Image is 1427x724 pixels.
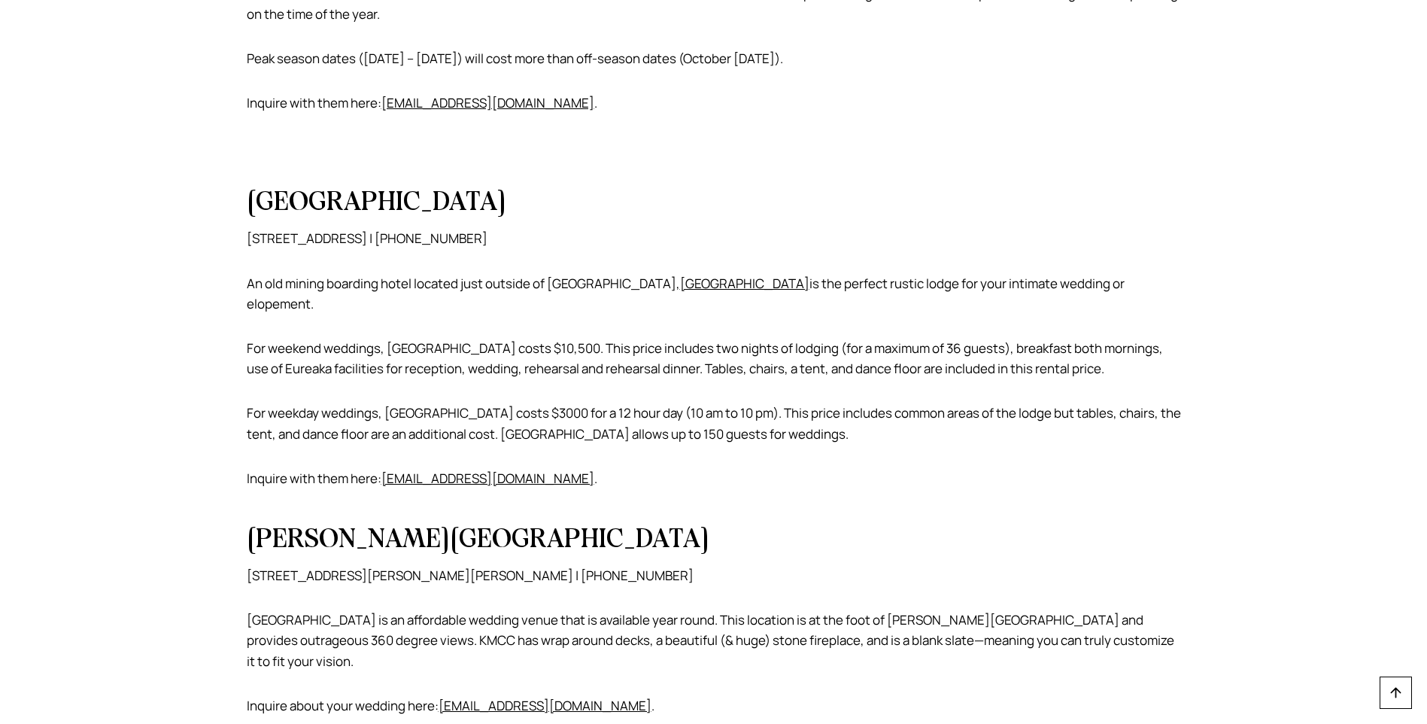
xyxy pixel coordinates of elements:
[680,275,809,292] a: [GEOGRAPHIC_DATA]
[381,94,594,111] a: [EMAIL_ADDRESS][DOMAIN_NAME]
[439,697,651,714] a: [EMAIL_ADDRESS][DOMAIN_NAME]
[247,468,1181,488] p: Inquire with them here: .
[247,527,1181,552] h2: [PERSON_NAME][GEOGRAPHIC_DATA]
[247,565,1181,586] p: [STREET_ADDRESS][PERSON_NAME][PERSON_NAME] | [PHONE_NUMBER]
[247,48,1181,68] p: Peak season dates ([DATE] – [DATE]) will cost more than off-season dates (October [DATE]).
[247,93,1181,113] p: Inquire with them here: .
[247,338,1181,379] p: For weekend weddings, [GEOGRAPHIC_DATA] costs $10,500. This price includes two nights of lodging ...
[247,190,1181,215] h2: [GEOGRAPHIC_DATA]
[247,273,1181,314] p: An old mining boarding hotel located just outside of [GEOGRAPHIC_DATA], is the perfect rustic lod...
[247,695,1181,716] p: Inquire about your wedding here: .
[1380,677,1412,709] a: Scroll to top
[247,228,1181,248] p: [STREET_ADDRESS] | [PHONE_NUMBER]
[247,610,1181,671] p: [GEOGRAPHIC_DATA] is an affordable wedding venue that is available year round. This location is a...
[381,470,594,487] a: [EMAIL_ADDRESS][DOMAIN_NAME]
[247,403,1181,443] p: For weekday weddings, [GEOGRAPHIC_DATA] costs $3000 for a 12 hour day (10 am to 10 pm). This pric...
